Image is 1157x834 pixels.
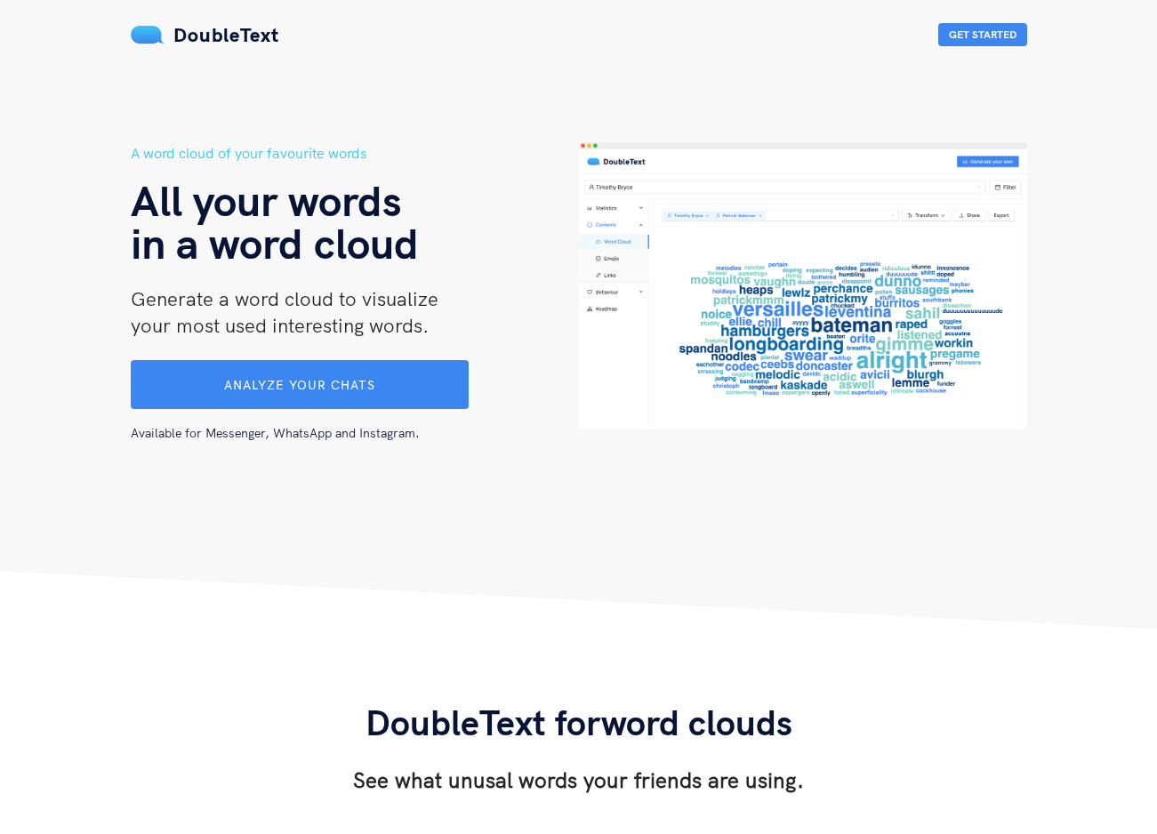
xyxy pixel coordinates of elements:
[173,22,279,47] span: DoubleText
[131,142,579,164] h5: A word cloud of your favourite words
[938,23,1027,46] button: Get Started
[131,409,543,443] div: Available for Messenger, WhatsApp and Instagram.
[131,377,469,393] a: Analyze your chats
[131,26,165,44] img: mS3x8y1f88AAAAABJRU5ErkJggg==
[366,700,792,744] span: DoubleText for word clouds
[131,360,469,409] button: Analyze your chats
[224,377,375,393] span: Analyze your chats
[131,313,429,338] span: your most used interesting words.
[131,286,438,311] span: Generate a word cloud to visualize
[131,22,279,47] a: DoubleText
[131,173,402,227] span: All your words
[131,216,419,269] span: in a word cloud
[579,142,1027,557] img: hero
[353,766,804,794] h3: See what unusal words your friends are using.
